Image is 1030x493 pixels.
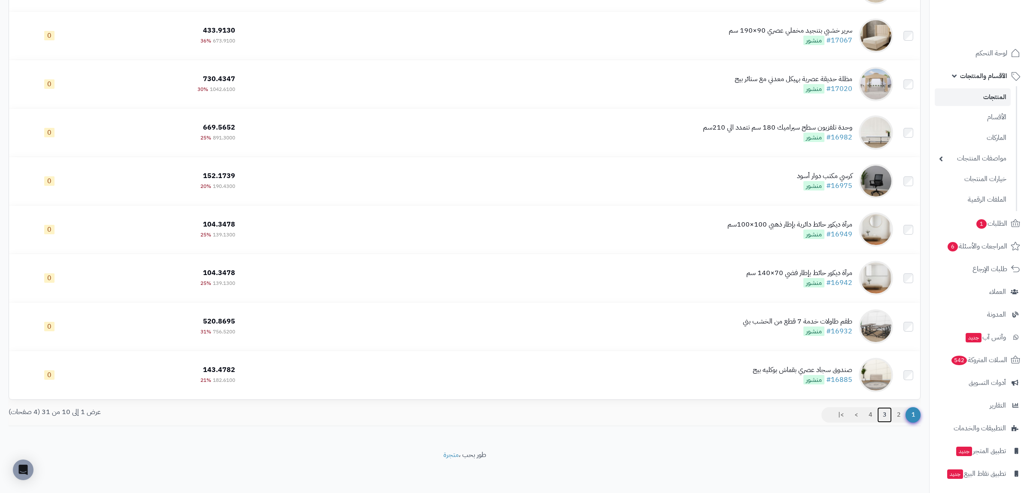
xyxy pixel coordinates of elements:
a: >| [833,407,849,423]
a: المنتجات [935,88,1011,106]
div: كرسي مكتب دوار أسود [797,171,852,181]
span: أدوات التسويق [969,377,1006,389]
a: المدونة [935,304,1025,325]
div: Open Intercom Messenger [13,460,33,480]
div: طقم طاولات خدمة 7 قطع من الخشب بني [743,317,852,327]
span: الطلبات [975,218,1007,230]
div: مرآة ديكور حائط دائرية بإطار ذهبي 100×100سم [727,220,852,230]
span: المدونة [987,309,1006,321]
span: 6 [948,242,958,251]
span: 520.8695 [203,316,235,327]
span: 0 [44,273,55,283]
span: منشور [803,327,824,336]
span: 0 [44,128,55,137]
span: الأقسام والمنتجات [960,70,1007,82]
a: #16885 [826,375,852,385]
a: التقارير [935,395,1025,416]
a: #16949 [826,229,852,239]
a: وآتس آبجديد [935,327,1025,348]
span: التطبيقات والخدمات [954,422,1006,434]
a: لوحة التحكم [935,43,1025,64]
img: وحدة تلفزيون سطح سيراميك 180 سم تتمدد الي 210سم [859,115,893,150]
img: سرير خشبي بتنجيد مخملي عصري 90×190 سم [859,18,893,53]
div: مرآة ديكور حائط بإطار فضي 70×140 سم [746,268,852,278]
span: 25% [200,134,211,142]
a: الأقسام [935,108,1011,127]
span: 152.1739 [203,171,235,181]
a: مواصفات المنتجات [935,149,1011,168]
a: التطبيقات والخدمات [935,418,1025,439]
a: #16975 [826,181,852,191]
span: جديد [966,333,982,342]
img: مرآة ديكور حائط دائرية بإطار ذهبي 100×100سم [859,212,893,247]
span: 0 [44,225,55,234]
img: كرسي مكتب دوار أسود [859,164,893,198]
div: صندوق سجاد عصري بقماش بوكليه بيج [753,365,852,375]
span: التقارير [990,399,1006,411]
span: جديد [956,447,972,456]
span: لوحة التحكم [975,47,1007,59]
span: 756.5200 [213,328,235,336]
span: منشور [803,84,824,94]
span: 143.4782 [203,365,235,375]
span: منشور [803,181,824,191]
a: خيارات المنتجات [935,170,1011,188]
span: 104.3478 [203,219,235,230]
span: منشور [803,133,824,142]
div: سرير خشبي بتنجيد مخملي عصري 90×190 سم [729,26,852,36]
span: تطبيق نقاط البيع [946,468,1006,480]
span: 31% [200,328,211,336]
span: منشور [803,278,824,287]
a: تطبيق نقاط البيعجديد [935,463,1025,484]
a: #17020 [826,84,852,94]
a: #16932 [826,326,852,336]
span: وآتس آب [965,331,1006,343]
span: 30% [197,85,208,93]
div: عرض 1 إلى 10 من 31 (4 صفحات) [2,407,465,417]
span: 36% [200,37,211,45]
span: 190.4300 [213,182,235,190]
span: المراجعات والأسئلة [947,240,1007,252]
a: #16942 [826,278,852,288]
span: 673.9100 [213,37,235,45]
span: منشور [803,375,824,384]
img: logo-2.png [972,19,1022,37]
img: مرآة ديكور حائط بإطار فضي 70×140 سم [859,261,893,295]
span: 25% [200,231,211,239]
span: 1 [906,407,921,423]
span: 139.1300 [213,231,235,239]
a: 2 [891,407,906,423]
span: منشور [803,230,824,239]
span: طلبات الإرجاع [972,263,1007,275]
span: 1042.6100 [210,85,235,93]
span: 21% [200,376,211,384]
span: 1 [976,219,987,229]
span: جديد [947,469,963,479]
span: 0 [44,79,55,89]
a: السلات المتروكة542 [935,350,1025,370]
span: السلات المتروكة [951,354,1007,366]
span: 0 [44,31,55,40]
img: طقم طاولات خدمة 7 قطع من الخشب بني [859,309,893,344]
a: طلبات الإرجاع [935,259,1025,279]
span: 433.9130 [203,25,235,36]
span: 139.1300 [213,279,235,287]
span: منشور [803,36,824,45]
span: 104.3478 [203,268,235,278]
span: 25% [200,279,211,287]
div: وحدة تلفزيون سطح سيراميك 180 سم تتمدد الي 210سم [703,123,852,133]
a: #16982 [826,132,852,142]
div: مظلة حديقة عصرية بهيكل معدني مع ستائر بيج [735,74,852,84]
span: 0 [44,322,55,331]
span: تطبيق المتجر [955,445,1006,457]
a: أدوات التسويق [935,372,1025,393]
a: 4 [863,407,878,423]
a: متجرة [443,450,459,460]
a: الملفات الرقمية [935,191,1011,209]
span: 20% [200,182,211,190]
span: 0 [44,176,55,186]
a: #17067 [826,35,852,45]
a: المراجعات والأسئلة6 [935,236,1025,257]
img: صندوق سجاد عصري بقماش بوكليه بيج [859,358,893,392]
span: 730.4347 [203,74,235,84]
